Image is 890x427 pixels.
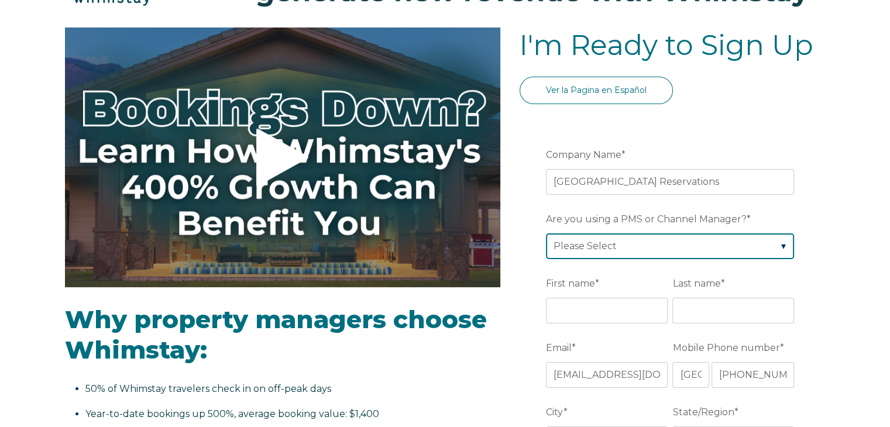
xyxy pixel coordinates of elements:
[546,339,572,357] span: Email
[520,77,673,104] a: Ver la Pagina en Español
[546,403,563,421] span: City
[65,304,487,366] span: Why property managers choose Whimstay:
[672,403,734,421] span: State/Region
[546,274,595,292] span: First name
[546,210,747,228] span: Are you using a PMS or Channel Manager?
[85,408,379,419] span: Year-to-date bookings up 500%, average booking value: $1,400
[672,274,720,292] span: Last name
[672,339,779,357] span: Mobile Phone number
[520,28,813,62] span: I'm Ready to Sign Up
[85,383,331,394] span: 50% of Whimstay travelers check in on off-peak days
[546,146,621,164] span: Company Name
